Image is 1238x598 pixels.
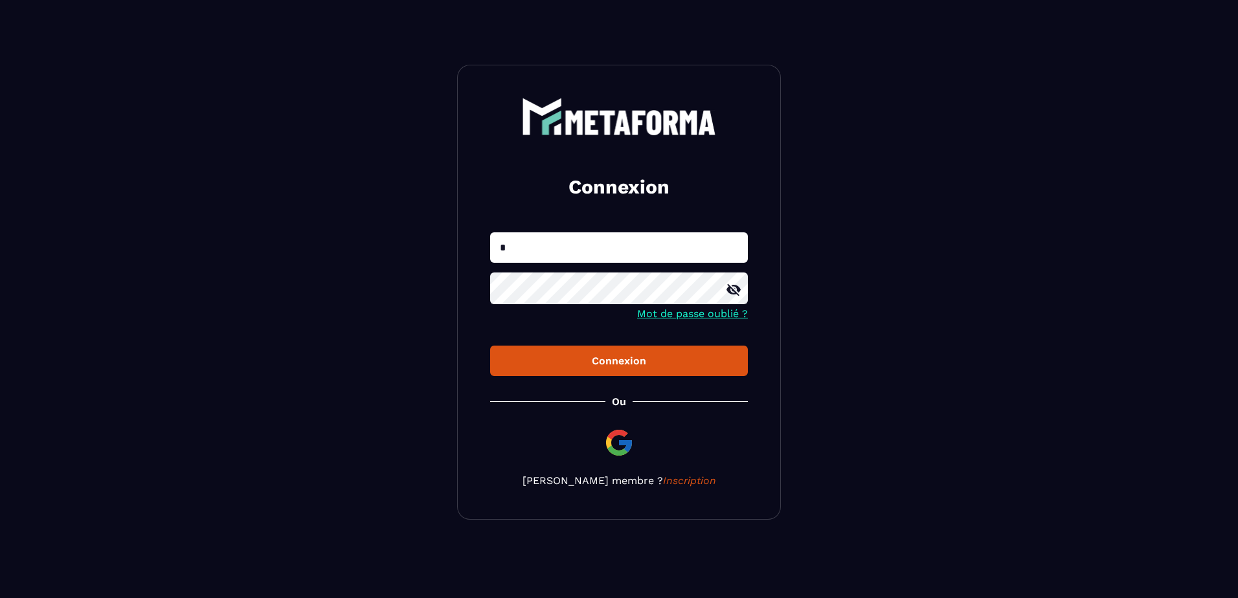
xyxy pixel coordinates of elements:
[637,307,748,320] a: Mot de passe oublié ?
[490,474,748,487] p: [PERSON_NAME] membre ?
[612,395,626,408] p: Ou
[603,427,635,458] img: google
[522,98,716,135] img: logo
[490,346,748,376] button: Connexion
[663,474,716,487] a: Inscription
[490,98,748,135] a: logo
[506,174,732,200] h2: Connexion
[501,355,737,367] div: Connexion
